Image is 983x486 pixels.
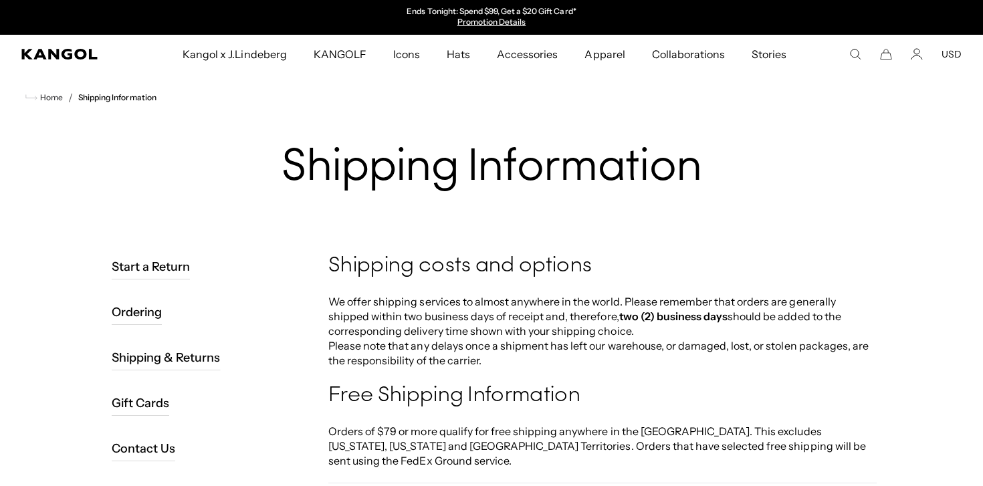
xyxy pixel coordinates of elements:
a: Kangol x J.Lindeberg [169,35,300,74]
span: Hats [447,35,470,74]
div: Announcement [354,7,629,28]
a: Kangol [21,49,120,59]
a: Gift Cards [112,390,169,416]
strong: two (2) business days [619,310,728,323]
a: Accessories [483,35,571,74]
h4: Shipping costs and options [328,253,877,279]
span: Accessories [497,35,558,74]
div: 1 of 2 [354,7,629,28]
a: Ordering [112,299,162,325]
p: Orders of $79 or more qualify for free shipping anywhere in the [GEOGRAPHIC_DATA]. This excludes ... [328,424,877,468]
summary: Search here [849,48,861,60]
h4: Free Shipping Information [328,382,877,409]
span: Apparel [584,35,625,74]
a: Shipping Information [78,93,156,102]
h1: Shipping Information [106,143,877,194]
a: Hats [433,35,483,74]
button: USD [942,48,962,60]
a: Account [911,48,923,60]
a: Icons [380,35,433,74]
slideshow-component: Announcement bar [354,7,629,28]
a: Apparel [571,35,638,74]
a: Collaborations [639,35,738,74]
a: Contact Us [112,436,175,461]
span: KANGOLF [314,35,366,74]
a: Promotion Details [457,17,526,27]
button: Cart [880,48,892,60]
p: Ends Tonight: Spend $99, Get a $20 Gift Card* [407,7,576,17]
a: Shipping & Returns [112,345,221,370]
a: Start a Return [112,254,190,279]
a: Stories [738,35,800,74]
span: Stories [752,35,786,74]
span: Icons [393,35,420,74]
li: / [63,90,73,106]
a: Home [25,92,63,104]
span: Home [37,93,63,102]
a: KANGOLF [300,35,380,74]
span: Collaborations [652,35,725,74]
span: Kangol x J.Lindeberg [183,35,287,74]
p: We offer shipping services to almost anywhere in the world. Please remember that orders are gener... [328,294,877,368]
